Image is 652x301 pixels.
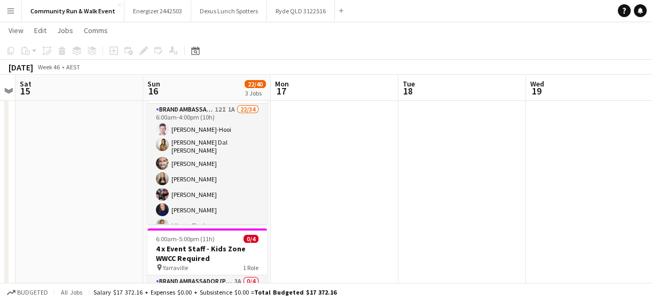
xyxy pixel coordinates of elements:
[243,264,258,272] span: 1 Role
[20,79,32,89] span: Sat
[22,1,124,21] button: Community Run & Walk Event
[163,264,188,272] span: Yarraville
[59,288,84,296] span: All jobs
[147,244,267,263] h3: 4 x Event Staff - Kids Zone WWCC Required
[17,289,48,296] span: Budgeted
[403,79,415,89] span: Tue
[530,79,544,89] span: Wed
[4,23,28,37] a: View
[146,85,160,97] span: 16
[401,85,415,97] span: 18
[273,85,289,97] span: 17
[66,63,80,71] div: AEST
[57,26,73,35] span: Jobs
[93,288,336,296] div: Salary $17 372.16 + Expenses $0.00 + Subsistence $0.00 =
[267,1,335,21] button: Ryde QLD 3122516
[245,89,265,97] div: 3 Jobs
[147,66,267,224] app-job-card: 6:00am-4:00pm (10h)22/3428 x Event Staff Various Roles Yarraville1 RoleBrand Ambassador [PERSON_N...
[5,287,50,298] button: Budgeted
[124,1,191,21] button: Energizer 2442503
[80,23,112,37] a: Comms
[9,62,33,73] div: [DATE]
[245,80,266,88] span: 22/40
[35,63,62,71] span: Week 46
[9,26,23,35] span: View
[84,26,108,35] span: Comms
[191,1,267,21] button: Dexus Lunch Spotters
[30,23,51,37] a: Edit
[18,85,32,97] span: 15
[34,26,46,35] span: Edit
[254,288,336,296] span: Total Budgeted $17 372.16
[275,79,289,89] span: Mon
[156,235,215,243] span: 6:00am-5:00pm (11h)
[147,79,160,89] span: Sun
[243,235,258,243] span: 0/4
[529,85,544,97] span: 19
[53,23,77,37] a: Jobs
